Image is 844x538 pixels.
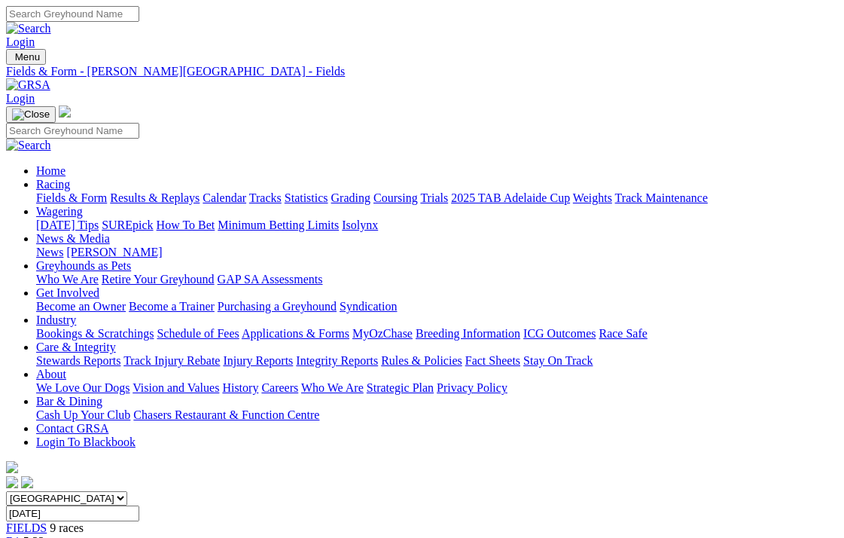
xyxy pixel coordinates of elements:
a: Weights [573,191,612,204]
a: Who We Are [301,381,364,394]
div: Bar & Dining [36,408,838,422]
a: Trials [420,191,448,204]
button: Toggle navigation [6,106,56,123]
a: Calendar [203,191,246,204]
a: Retire Your Greyhound [102,273,215,286]
a: Get Involved [36,286,99,299]
img: facebook.svg [6,476,18,488]
a: [PERSON_NAME] [66,246,162,258]
a: Who We Are [36,273,99,286]
a: Industry [36,313,76,326]
a: Strategic Plan [367,381,434,394]
a: FIELDS [6,521,47,534]
a: Become an Owner [36,300,126,313]
a: Syndication [340,300,397,313]
a: Grading [331,191,370,204]
a: MyOzChase [352,327,413,340]
img: Search [6,139,51,152]
img: Close [12,109,50,121]
div: Industry [36,327,838,341]
a: Tracks [249,191,282,204]
a: Wagering [36,205,83,218]
a: Track Maintenance [615,191,708,204]
a: Privacy Policy [437,381,507,394]
div: About [36,381,838,395]
button: Toggle navigation [6,49,46,65]
a: Statistics [285,191,328,204]
a: Injury Reports [223,354,293,367]
a: Bookings & Scratchings [36,327,154,340]
a: Fields & Form - [PERSON_NAME][GEOGRAPHIC_DATA] - Fields [6,65,838,78]
a: Greyhounds as Pets [36,259,131,272]
a: Results & Replays [110,191,200,204]
div: Greyhounds as Pets [36,273,838,286]
a: Login [6,35,35,48]
input: Search [6,6,139,22]
a: [DATE] Tips [36,219,99,231]
a: GAP SA Assessments [218,273,323,286]
img: logo-grsa-white.png [6,461,18,473]
div: Wagering [36,219,838,232]
a: Login [6,92,35,105]
a: Stay On Track [523,354,593,367]
a: Integrity Reports [296,354,378,367]
span: Menu [15,51,40,63]
a: Careers [261,381,298,394]
div: Racing [36,191,838,205]
a: News [36,246,63,258]
a: Cash Up Your Club [36,408,130,421]
a: Purchasing a Greyhound [218,300,337,313]
input: Search [6,123,139,139]
a: SUREpick [102,219,153,231]
a: Chasers Restaurant & Function Centre [133,408,319,421]
a: Stewards Reports [36,354,120,367]
a: Applications & Forms [242,327,349,340]
a: Isolynx [342,219,378,231]
img: Search [6,22,51,35]
a: Fact Sheets [465,354,520,367]
a: History [222,381,258,394]
a: Vision and Values [133,381,219,394]
a: 2025 TAB Adelaide Cup [451,191,570,204]
a: Care & Integrity [36,341,116,353]
a: Contact GRSA [36,422,108,435]
a: Login To Blackbook [36,436,136,448]
a: Become a Trainer [129,300,215,313]
a: News & Media [36,232,110,245]
img: logo-grsa-white.png [59,105,71,118]
div: News & Media [36,246,838,259]
a: Home [36,164,66,177]
a: We Love Our Dogs [36,381,129,394]
a: Track Injury Rebate [123,354,220,367]
a: Fields & Form [36,191,107,204]
a: Race Safe [599,327,647,340]
div: Care & Integrity [36,354,838,368]
img: GRSA [6,78,50,92]
a: Racing [36,178,70,191]
a: Coursing [373,191,418,204]
input: Select date [6,506,139,521]
div: Get Involved [36,300,838,313]
a: Minimum Betting Limits [218,219,339,231]
span: 9 races [50,521,84,534]
a: How To Bet [157,219,215,231]
img: twitter.svg [21,476,33,488]
a: About [36,368,66,381]
a: Bar & Dining [36,395,102,408]
a: Schedule of Fees [157,327,239,340]
a: Breeding Information [416,327,520,340]
a: ICG Outcomes [523,327,596,340]
a: Rules & Policies [381,354,462,367]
